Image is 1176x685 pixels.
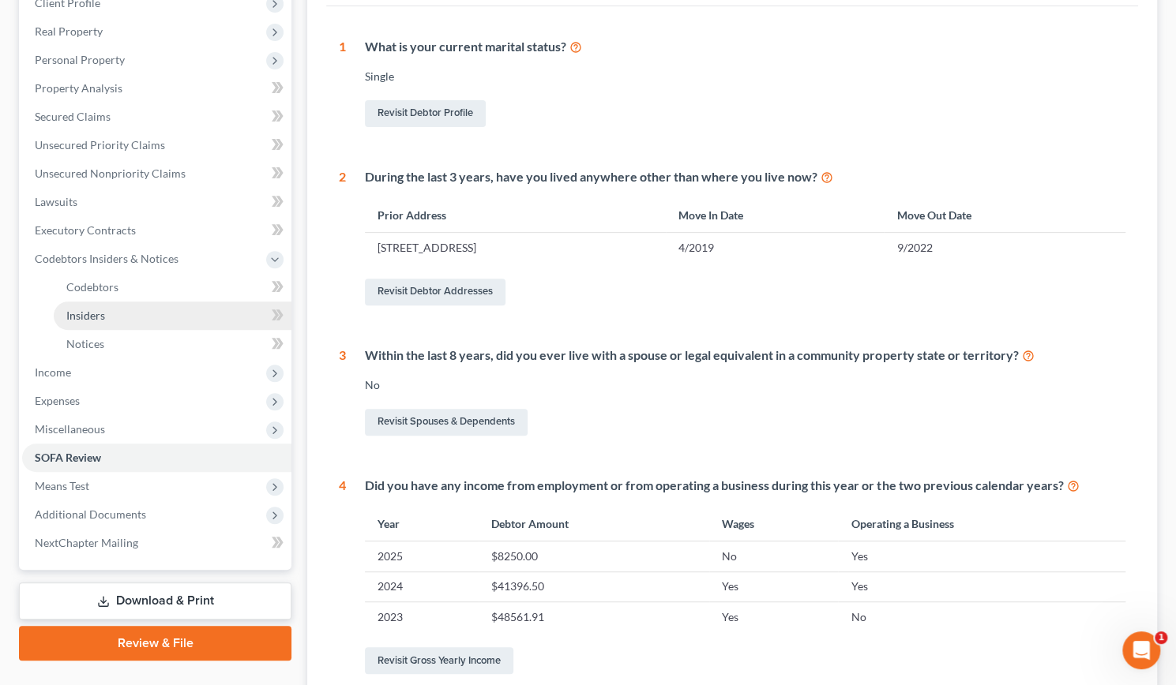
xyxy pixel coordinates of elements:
td: 9/2022 [884,233,1125,263]
td: [STREET_ADDRESS] [365,233,666,263]
span: Unsecured Nonpriority Claims [35,167,186,180]
span: Personal Property [35,53,125,66]
a: NextChapter Mailing [22,529,291,557]
div: 4 [339,477,346,678]
div: No [365,377,1125,393]
a: Executory Contracts [22,216,291,245]
th: Operating a Business [838,507,1125,541]
span: Miscellaneous [35,422,105,436]
td: 2025 [365,541,479,571]
span: Real Property [35,24,103,38]
a: Codebtors [54,273,291,301]
th: Prior Address [365,198,666,232]
span: Notices [66,337,104,350]
td: Yes [838,541,1125,571]
a: Unsecured Priority Claims [22,131,291,159]
td: Yes [838,571,1125,601]
td: 2024 [365,571,479,601]
a: Download & Print [19,582,291,619]
td: Yes [709,571,839,601]
span: Codebtors [66,280,118,294]
span: Secured Claims [35,110,111,123]
a: Property Analysis [22,74,291,103]
div: During the last 3 years, have you lived anywhere other than where you live now? [365,168,1125,186]
td: $41396.50 [479,571,709,601]
span: Unsecured Priority Claims [35,138,165,152]
span: Additional Documents [35,507,146,521]
th: Move In Date [666,198,884,232]
a: Revisit Gross Yearly Income [365,647,513,674]
a: SOFA Review [22,444,291,472]
a: Revisit Debtor Profile [365,100,486,127]
a: Secured Claims [22,103,291,131]
span: Codebtors Insiders & Notices [35,252,178,265]
div: Within the last 8 years, did you ever live with a spouse or legal equivalent in a community prope... [365,346,1125,365]
span: Expenses [35,394,80,407]
th: Year [365,507,479,541]
a: Notices [54,330,291,358]
div: 1 [339,38,346,130]
td: 4/2019 [666,233,884,263]
div: What is your current marital status? [365,38,1125,56]
div: Did you have any income from employment or from operating a business during this year or the two ... [365,477,1125,495]
td: No [709,541,839,571]
a: Lawsuits [22,188,291,216]
span: Executory Contracts [35,223,136,237]
td: No [838,602,1125,632]
span: Income [35,365,71,379]
span: 1 [1155,631,1167,644]
a: Revisit Debtor Addresses [365,279,505,305]
span: Lawsuits [35,195,77,208]
span: SOFA Review [35,451,101,464]
th: Wages [709,507,839,541]
td: $8250.00 [479,541,709,571]
a: Review & File [19,626,291,661]
th: Move Out Date [884,198,1125,232]
div: 3 [339,346,346,439]
div: Single [365,69,1125,84]
div: 2 [339,168,346,309]
iframe: Intercom live chat [1122,631,1160,669]
a: Revisit Spouses & Dependents [365,409,528,436]
td: $48561.91 [479,602,709,632]
td: Yes [709,602,839,632]
span: Means Test [35,479,89,492]
span: Insiders [66,309,105,322]
span: Property Analysis [35,81,122,95]
td: 2023 [365,602,479,632]
span: NextChapter Mailing [35,536,138,549]
a: Insiders [54,301,291,330]
th: Debtor Amount [479,507,709,541]
a: Unsecured Nonpriority Claims [22,159,291,188]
